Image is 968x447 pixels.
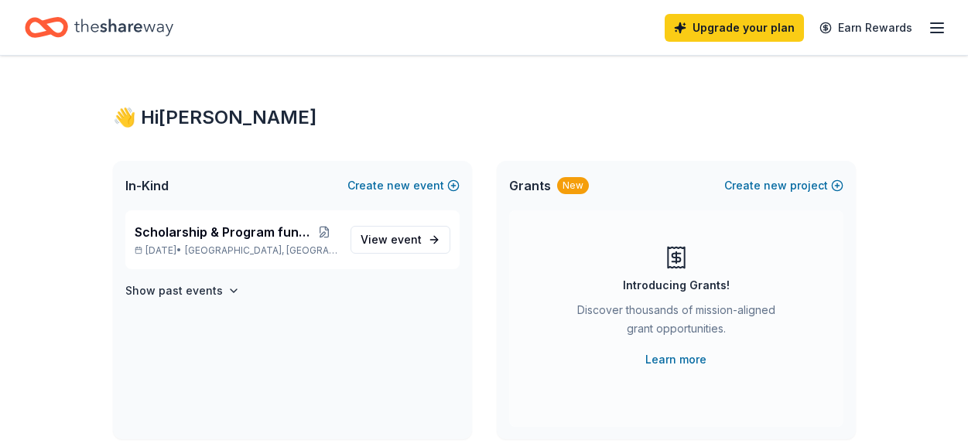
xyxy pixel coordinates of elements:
button: Createnewevent [347,176,460,195]
a: Home [25,9,173,46]
span: [GEOGRAPHIC_DATA], [GEOGRAPHIC_DATA] [185,244,337,257]
div: New [557,177,589,194]
a: Upgrade your plan [665,14,804,42]
button: Show past events [125,282,240,300]
p: [DATE] • [135,244,338,257]
span: event [391,233,422,246]
h4: Show past events [125,282,223,300]
span: Grants [509,176,551,195]
span: Scholarship & Program fundraiser [135,223,312,241]
span: View [361,230,422,249]
div: Introducing Grants! [623,276,730,295]
div: 👋 Hi [PERSON_NAME] [113,105,856,130]
a: Earn Rewards [810,14,922,42]
button: Createnewproject [724,176,843,195]
a: Learn more [645,350,706,369]
span: In-Kind [125,176,169,195]
div: Discover thousands of mission-aligned grant opportunities. [571,301,782,344]
span: new [764,176,787,195]
a: View event [351,226,450,254]
span: new [387,176,410,195]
